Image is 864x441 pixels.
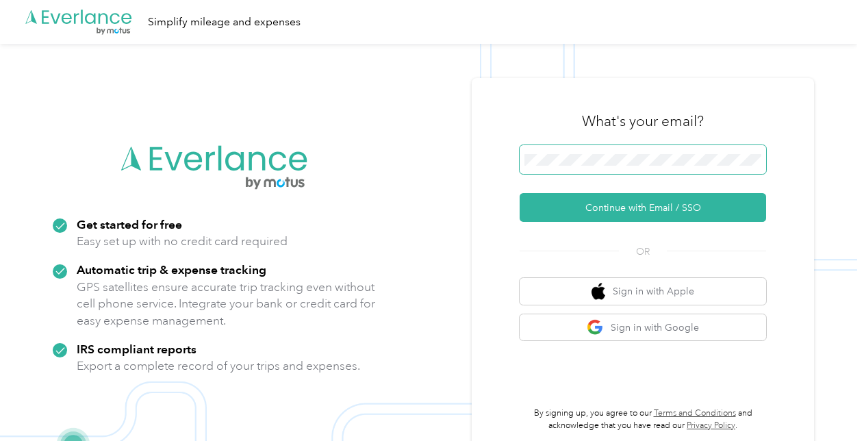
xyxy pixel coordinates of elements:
[687,420,735,431] a: Privacy Policy
[619,244,667,259] span: OR
[592,283,605,300] img: apple logo
[520,278,766,305] button: apple logoSign in with Apple
[587,319,604,336] img: google logo
[77,342,196,356] strong: IRS compliant reports
[77,279,376,329] p: GPS satellites ensure accurate trip tracking even without cell phone service. Integrate your bank...
[148,14,301,31] div: Simplify mileage and expenses
[654,408,736,418] a: Terms and Conditions
[77,262,266,277] strong: Automatic trip & expense tracking
[77,233,288,250] p: Easy set up with no credit card required
[77,357,360,375] p: Export a complete record of your trips and expenses.
[77,217,182,231] strong: Get started for free
[520,407,766,431] p: By signing up, you agree to our and acknowledge that you have read our .
[520,314,766,341] button: google logoSign in with Google
[520,193,766,222] button: Continue with Email / SSO
[582,112,704,131] h3: What's your email?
